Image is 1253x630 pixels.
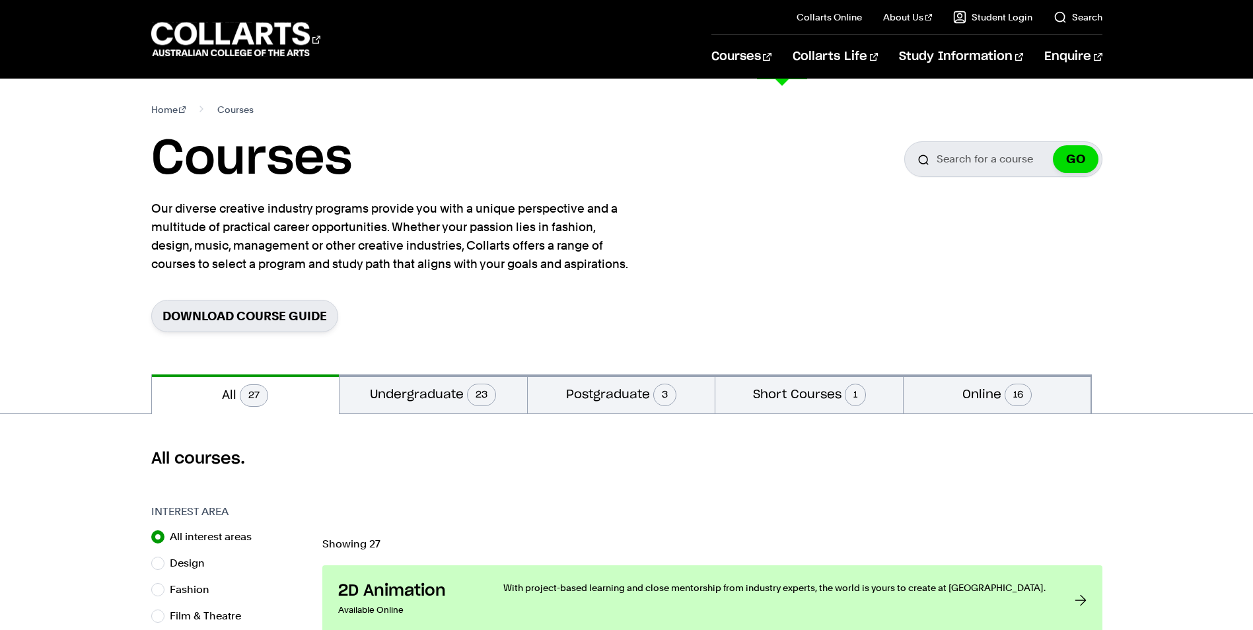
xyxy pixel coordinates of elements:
a: Enquire [1044,35,1102,79]
a: Courses [711,35,771,79]
div: Go to homepage [151,20,320,58]
h3: 2D Animation [338,581,477,601]
a: Study Information [899,35,1023,79]
label: Fashion [170,580,220,599]
button: GO [1053,145,1098,173]
a: Download Course Guide [151,300,338,332]
span: 1 [845,384,866,406]
span: 23 [467,384,496,406]
span: 3 [653,384,676,406]
a: Search [1054,11,1102,24]
label: Film & Theatre [170,607,252,625]
h2: All courses. [151,448,1102,470]
a: Home [151,100,186,119]
span: Courses [217,100,254,119]
a: Collarts Online [797,11,862,24]
a: About Us [883,11,932,24]
button: Short Courses1 [715,374,903,413]
button: All27 [152,374,340,414]
p: Our diverse creative industry programs provide you with a unique perspective and a multitude of p... [151,199,633,273]
a: Student Login [953,11,1032,24]
a: Collarts Life [793,35,878,79]
h3: Interest Area [151,504,309,520]
p: With project-based learning and close mentorship from industry experts, the world is yours to cre... [503,581,1048,594]
button: Postgraduate3 [528,374,715,413]
span: 16 [1005,384,1032,406]
label: All interest areas [170,528,262,546]
button: Online16 [904,374,1091,413]
span: 27 [240,384,268,407]
p: Showing 27 [322,539,1102,549]
input: Search for a course [904,141,1102,177]
p: Available Online [338,601,477,619]
h1: Courses [151,129,352,189]
label: Design [170,554,215,573]
button: Undergraduate23 [340,374,527,413]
